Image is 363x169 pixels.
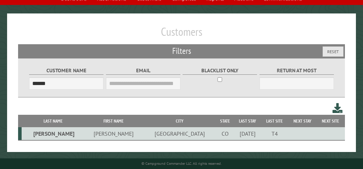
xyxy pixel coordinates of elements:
td: [PERSON_NAME] [84,127,143,140]
label: Blacklist only [183,67,257,75]
th: Last Name [22,115,84,127]
div: [DATE] [235,130,260,137]
label: Email [106,67,180,75]
h2: Filters [18,44,345,58]
label: Return at most [259,67,334,75]
td: [GEOGRAPHIC_DATA] [143,127,216,140]
a: Download this customer list (.csv) [333,102,343,115]
td: CO [216,127,234,140]
td: T4 [261,127,288,140]
th: Next Stay [288,115,317,127]
th: City [143,115,216,127]
th: Next Site [317,115,345,127]
label: Customer Name [29,67,104,75]
th: State [216,115,234,127]
th: Last Site [261,115,288,127]
td: [PERSON_NAME] [22,127,84,140]
small: © Campground Commander LLC. All rights reserved. [141,161,222,166]
th: Last Stay [234,115,261,127]
button: Reset [323,46,344,57]
h1: Customers [18,25,345,44]
th: First Name [84,115,143,127]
